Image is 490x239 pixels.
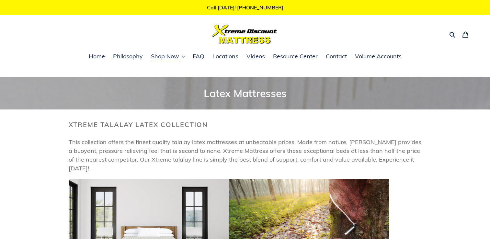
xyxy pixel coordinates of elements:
[323,52,350,62] a: Contact
[69,138,422,173] p: This collection offers the finest quality talalay latex mattresses at unbeatable prices. Made fro...
[246,52,265,60] span: Videos
[193,52,204,60] span: FAQ
[352,52,405,62] a: Volume Accounts
[212,25,277,44] img: Xtreme Discount Mattress
[148,52,188,62] button: Shop Now
[69,121,422,129] h2: Xtreme Talalay Latex Collection
[212,52,238,60] span: Locations
[113,52,143,60] span: Philosophy
[85,52,108,62] a: Home
[151,52,179,60] span: Shop Now
[204,87,287,100] span: Latex Mattresses
[89,52,105,60] span: Home
[110,52,146,62] a: Philosophy
[243,52,268,62] a: Videos
[209,52,242,62] a: Locations
[270,52,321,62] a: Resource Center
[189,52,208,62] a: FAQ
[273,52,318,60] span: Resource Center
[326,52,347,60] span: Contact
[355,52,402,60] span: Volume Accounts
